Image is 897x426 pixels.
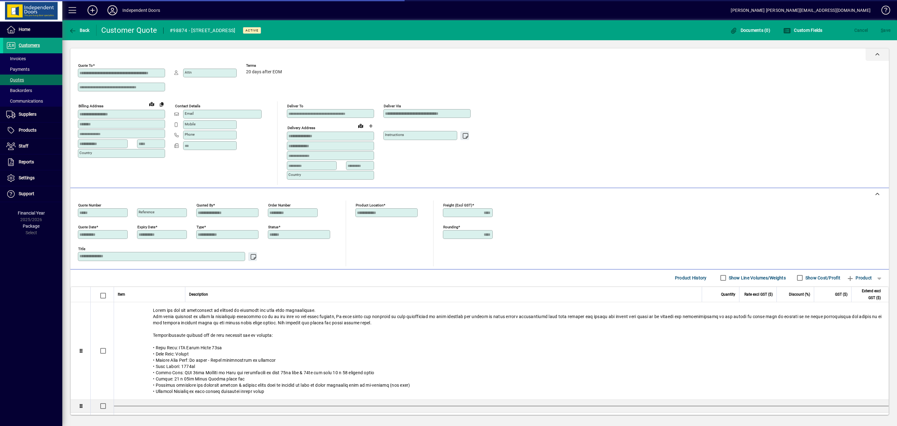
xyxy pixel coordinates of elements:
span: S [881,28,883,33]
a: Support [3,186,62,202]
mat-label: Deliver To [287,104,303,108]
a: Payments [3,64,62,75]
span: Communications [6,99,43,104]
span: Home [19,27,30,32]
span: Settings [19,175,35,180]
app-page-header-button: Back [62,25,97,36]
mat-label: Mobile [185,122,196,126]
a: Communications [3,96,62,106]
button: Custom Fields [782,25,824,36]
span: Reports [19,159,34,164]
mat-label: Deliver via [384,104,401,108]
a: Knowledge Base [877,1,889,22]
span: GST ($) [835,291,847,298]
span: Rate excl GST ($) [744,291,773,298]
mat-label: Quote date [78,225,96,229]
mat-label: Freight (excl GST) [443,203,472,207]
a: Quotes [3,75,62,85]
a: View on map [356,121,366,131]
mat-label: Email [185,111,194,116]
mat-label: Product location [356,203,383,207]
span: Payments [6,67,30,72]
span: Terms [246,64,283,68]
span: Product [847,273,872,283]
button: Choose address [366,121,376,131]
a: Invoices [3,53,62,64]
div: Independent Doors [122,5,160,15]
mat-label: Rounding [443,225,458,229]
mat-label: Order number [268,203,291,207]
span: Backorders [6,88,32,93]
span: Description [189,291,208,298]
a: View on map [147,99,157,109]
span: Quotes [6,77,24,82]
mat-label: Expiry date [137,225,155,229]
a: Products [3,123,62,138]
button: Save [879,25,892,36]
span: Documents (0) [730,28,770,33]
span: Quantity [721,291,735,298]
span: Active [245,28,259,32]
span: Support [19,191,34,196]
span: Package [23,224,40,229]
div: Lorem ips dol sit ametconsect ad elitsed do eiusmodt inc utla etdo magnaaliquae. Adm venia quisno... [114,302,889,399]
a: Settings [3,170,62,186]
button: Back [67,25,91,36]
a: Reports [3,154,62,170]
mat-label: Status [268,225,278,229]
span: 20 days after EOM [246,70,282,75]
button: Product [843,272,875,283]
mat-label: Country [288,172,301,177]
mat-label: Quoted by [197,203,213,207]
div: #98874 - [STREET_ADDRESS] [170,26,235,36]
label: Show Cost/Profit [804,275,840,281]
label: Show Line Volumes/Weights [728,275,786,281]
mat-label: Attn [185,70,192,75]
span: Customers [19,43,40,48]
span: Product History [675,273,707,283]
span: Staff [19,143,28,148]
button: Profile [102,5,122,16]
div: Customer Quote [101,25,157,35]
span: Custom Fields [783,28,823,33]
mat-label: Type [197,225,204,229]
mat-label: Title [78,246,85,251]
a: Staff [3,138,62,154]
button: Copy to Delivery address [157,99,167,109]
a: Backorders [3,85,62,96]
span: Suppliers [19,112,36,117]
mat-label: Reference [139,210,154,214]
span: Invoices [6,56,26,61]
span: Financial Year [18,211,45,215]
a: Suppliers [3,107,62,122]
button: Documents (0) [728,25,772,36]
mat-label: Quote number [78,203,101,207]
span: Extend excl GST ($) [855,288,881,301]
button: Add [83,5,102,16]
mat-label: Instructions [385,133,404,137]
a: Home [3,22,62,37]
mat-label: Phone [185,132,195,137]
span: Back [69,28,90,33]
mat-label: Quote To [78,63,93,68]
span: ave [881,25,890,35]
span: Item [118,291,125,298]
span: Discount (%) [789,291,810,298]
mat-label: Country [79,151,92,155]
div: [PERSON_NAME] [PERSON_NAME][EMAIL_ADDRESS][DOMAIN_NAME] [731,5,871,15]
button: Product History [672,272,709,283]
span: Products [19,128,36,133]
